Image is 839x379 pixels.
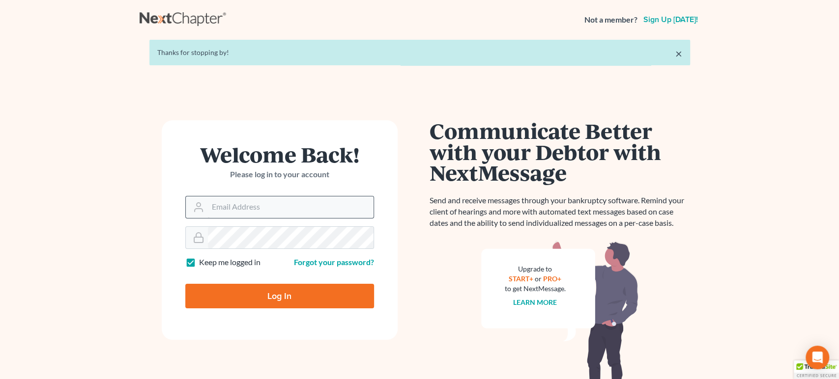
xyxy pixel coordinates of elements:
[430,195,690,229] p: Send and receive messages through your bankruptcy software. Remind your client of hearings and mo...
[185,144,374,165] h1: Welcome Back!
[675,48,682,59] a: ×
[794,360,839,379] div: TrustedSite Certified
[505,284,566,294] div: to get NextMessage.
[199,257,260,268] label: Keep me logged in
[513,298,557,306] a: Learn more
[509,274,533,283] a: START+
[535,274,542,283] span: or
[430,120,690,183] h1: Communicate Better with your Debtor with NextMessage
[806,346,829,369] div: Open Intercom Messenger
[185,284,374,308] input: Log In
[157,48,682,57] div: Thanks for stopping by!
[294,257,374,267] a: Forgot your password?
[208,196,374,218] input: Email Address
[185,169,374,180] p: Please log in to your account
[543,274,561,283] a: PRO+
[505,264,566,274] div: Upgrade to
[641,16,700,24] a: Sign up [DATE]!
[584,14,637,26] strong: Not a member?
